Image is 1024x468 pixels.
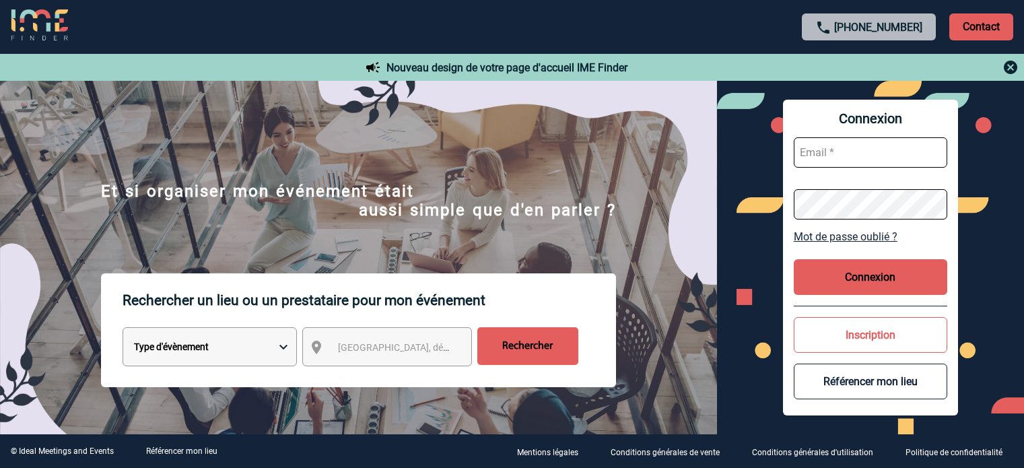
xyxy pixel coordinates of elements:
[477,327,578,365] input: Rechercher
[146,446,217,456] a: Référencer mon lieu
[794,259,947,295] button: Connexion
[611,448,720,457] p: Conditions générales de vente
[949,13,1013,40] p: Contact
[123,273,616,327] p: Rechercher un lieu ou un prestataire pour mon événement
[752,448,873,457] p: Conditions générales d'utilisation
[906,448,1002,457] p: Politique de confidentialité
[794,110,947,127] span: Connexion
[895,445,1024,458] a: Politique de confidentialité
[741,445,895,458] a: Conditions générales d'utilisation
[794,230,947,243] a: Mot de passe oublié ?
[600,445,741,458] a: Conditions générales de vente
[794,317,947,353] button: Inscription
[794,364,947,399] button: Référencer mon lieu
[506,445,600,458] a: Mentions légales
[794,137,947,168] input: Email *
[11,446,114,456] div: © Ideal Meetings and Events
[517,448,578,457] p: Mentions légales
[834,21,922,34] a: [PHONE_NUMBER]
[815,20,831,36] img: call-24-px.png
[338,342,525,353] span: [GEOGRAPHIC_DATA], département, région...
